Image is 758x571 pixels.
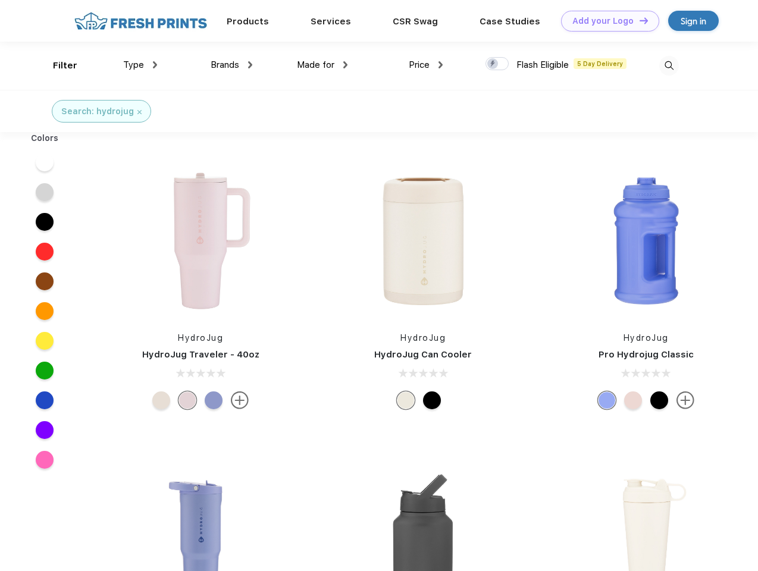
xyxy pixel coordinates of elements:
img: func=resize&h=266 [121,162,280,320]
a: Sign in [668,11,719,31]
div: Cream [152,391,170,409]
img: more.svg [231,391,249,409]
a: HydroJug [178,333,223,343]
a: Pro Hydrojug Classic [599,349,694,360]
img: desktop_search.svg [659,56,679,76]
div: Pink Sand [178,391,196,409]
img: func=resize&h=266 [567,162,725,320]
span: Flash Eligible [516,59,569,70]
img: dropdown.png [438,61,443,68]
div: Sign in [681,14,706,28]
div: Filter [53,59,77,73]
img: dropdown.png [153,61,157,68]
span: Type [123,59,144,70]
div: Cream [397,391,415,409]
a: Products [227,16,269,27]
div: Add your Logo [572,16,634,26]
img: filter_cancel.svg [137,110,142,114]
img: dropdown.png [248,61,252,68]
div: Black [423,391,441,409]
img: func=resize&h=266 [344,162,502,320]
div: Black [650,391,668,409]
div: Search: hydrojug [61,105,134,118]
div: Hyper Blue [598,391,616,409]
span: Price [409,59,430,70]
span: Made for [297,59,334,70]
div: Pink Sand [624,391,642,409]
img: fo%20logo%202.webp [71,11,211,32]
a: HydroJug [624,333,669,343]
a: HydroJug Traveler - 40oz [142,349,259,360]
div: Peri [205,391,223,409]
div: Colors [22,132,68,145]
a: HydroJug Can Cooler [374,349,472,360]
img: more.svg [676,391,694,409]
a: HydroJug [400,333,446,343]
img: DT [640,17,648,24]
span: 5 Day Delivery [574,58,627,69]
span: Brands [211,59,239,70]
img: dropdown.png [343,61,347,68]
